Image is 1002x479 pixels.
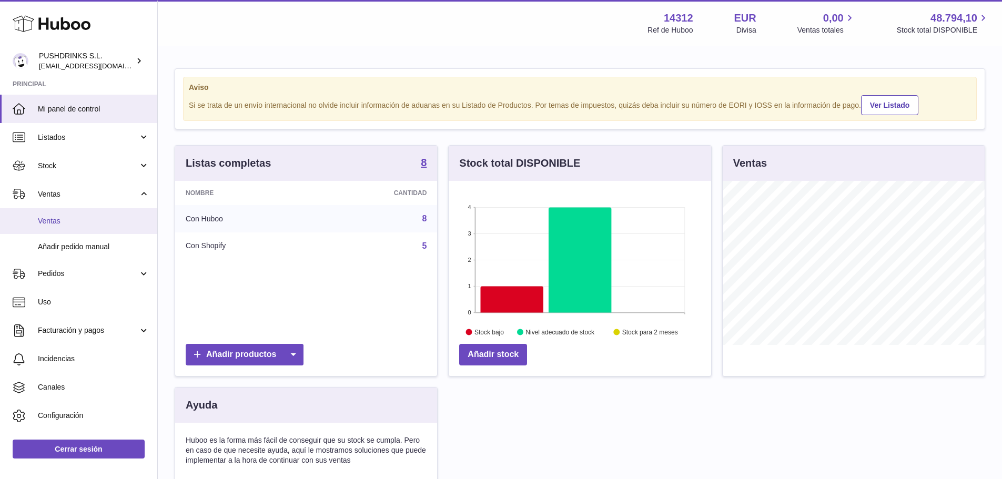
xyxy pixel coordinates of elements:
[733,156,767,170] h3: Ventas
[38,297,149,307] span: Uso
[797,11,856,35] a: 0,00 Ventas totales
[38,104,149,114] span: Mi panel de control
[823,11,844,25] span: 0,00
[38,269,138,279] span: Pedidos
[186,435,427,465] p: Huboo es la forma más fácil de conseguir que su stock se cumpla. Pero en caso de que necesite ayu...
[186,398,217,412] h3: Ayuda
[459,344,527,365] a: Añadir stock
[315,181,438,205] th: Cantidad
[38,354,149,364] span: Incidencias
[38,216,149,226] span: Ventas
[13,53,28,69] img: internalAdmin-14312@internal.huboo.com
[421,157,427,170] a: 8
[861,95,918,115] a: Ver Listado
[189,94,971,115] div: Si se trata de un envío internacional no olvide incluir información de aduanas en su Listado de P...
[468,283,471,289] text: 1
[468,230,471,237] text: 3
[38,133,138,142] span: Listados
[797,25,856,35] span: Ventas totales
[175,232,315,260] td: Con Shopify
[622,329,678,336] text: Stock para 2 meses
[736,25,756,35] div: Divisa
[734,11,756,25] strong: EUR
[468,257,471,263] text: 2
[38,325,138,335] span: Facturación y pagos
[647,25,693,35] div: Ref de Huboo
[897,11,989,35] a: 48.794,10 Stock total DISPONIBLE
[175,205,315,232] td: Con Huboo
[38,411,149,421] span: Configuración
[186,156,271,170] h3: Listas completas
[422,214,427,223] a: 8
[38,161,138,171] span: Stock
[175,181,315,205] th: Nombre
[13,440,145,458] a: Cerrar sesión
[468,204,471,210] text: 4
[897,25,989,35] span: Stock total DISPONIBLE
[526,329,595,336] text: Nivel adecuado de stock
[38,189,138,199] span: Ventas
[186,344,303,365] a: Añadir productos
[664,11,693,25] strong: 14312
[930,11,977,25] span: 48.794,10
[474,329,504,336] text: Stock bajo
[38,382,149,392] span: Canales
[468,309,471,315] text: 0
[422,241,427,250] a: 5
[189,83,971,93] strong: Aviso
[39,62,155,70] span: [EMAIL_ADDRESS][DOMAIN_NAME]
[39,51,134,71] div: PUSHDRINKS S.L.
[38,242,149,252] span: Añadir pedido manual
[421,157,427,168] strong: 8
[459,156,580,170] h3: Stock total DISPONIBLE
